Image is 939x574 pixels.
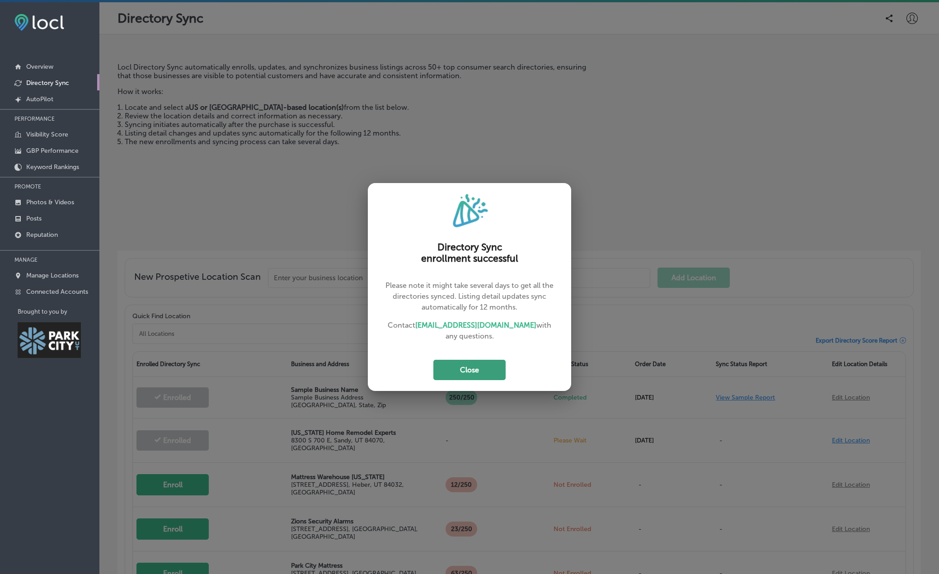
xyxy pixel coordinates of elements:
[26,147,79,155] p: GBP Performance
[433,360,506,380] button: Close
[26,79,69,87] p: Directory Sync
[14,14,64,31] img: fda3e92497d09a02dc62c9cd864e3231.png
[26,198,74,206] p: Photos & Videos
[18,322,81,358] img: Park City
[382,280,557,313] p: Please note it might take several days to get all the directories synced. Listing detail updates ...
[26,272,79,279] p: Manage Locations
[449,190,490,231] img: fPwAAAABJRU5ErkJggg==
[26,131,68,138] p: Visibility Score
[26,163,79,171] p: Keyword Rankings
[26,215,42,222] p: Posts
[26,63,53,71] p: Overview
[413,242,526,264] h2: Directory Sync enrollment successful
[415,321,536,329] a: [EMAIL_ADDRESS][DOMAIN_NAME]
[382,320,557,342] p: Contact with any questions.
[26,231,58,239] p: Reputation
[18,308,99,315] p: Brought to you by
[26,95,53,103] p: AutoPilot
[26,288,88,296] p: Connected Accounts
